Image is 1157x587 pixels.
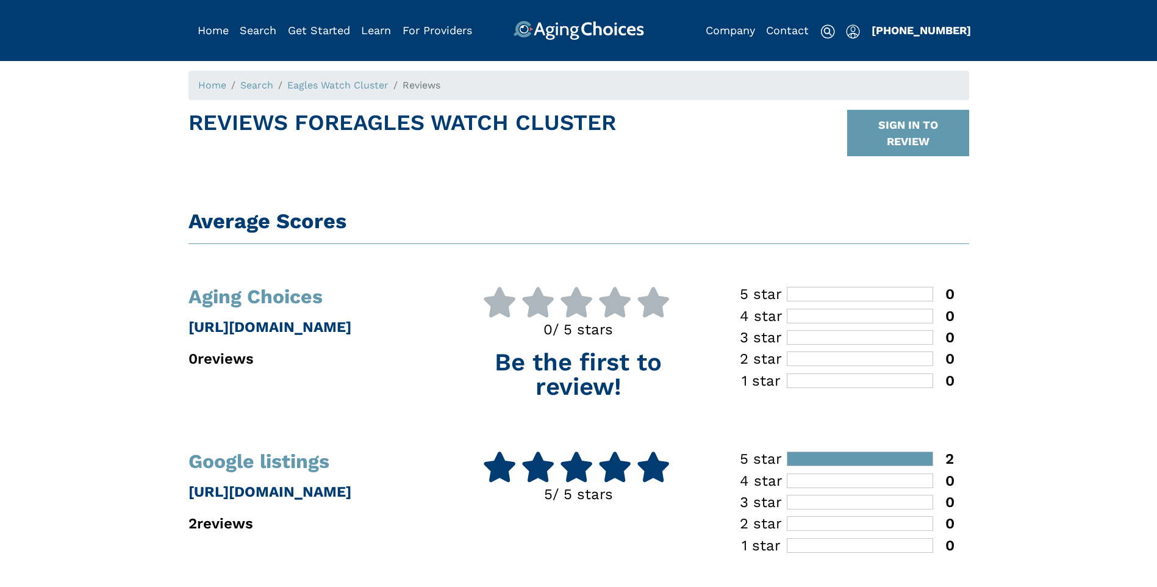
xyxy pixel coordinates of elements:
h1: Google listings [188,452,437,471]
div: 5 star [735,452,787,466]
div: 0 [933,538,955,553]
div: 0 [933,287,955,301]
div: 4 star [735,309,787,323]
div: 2 star [735,516,787,531]
a: Company [706,24,755,37]
div: 4 star [735,474,787,488]
div: 1 star [735,538,787,553]
div: Popover trigger [240,21,276,40]
a: Home [198,79,226,91]
a: Search [240,79,273,91]
a: Home [198,24,229,37]
a: Learn [361,24,391,37]
img: search-icon.svg [820,24,835,39]
div: 0 [933,495,955,510]
p: Be the first to review! [454,350,703,399]
a: Eagles Watch Cluster [287,79,389,91]
nav: breadcrumb [188,71,969,100]
a: [PHONE_NUMBER] [872,24,971,37]
p: 5 / 5 stars [454,483,703,505]
div: 2 [933,452,954,466]
p: [URL][DOMAIN_NAME] [188,316,437,338]
p: 2 reviews [188,513,437,535]
div: 2 star [735,351,787,366]
p: [URL][DOMAIN_NAME] [188,481,437,503]
div: 0 [933,516,955,531]
a: Contact [766,24,809,37]
div: 0 [933,309,955,323]
button: SIGN IN TO REVIEW [847,110,969,156]
div: Popover trigger [846,21,860,40]
div: 0 [933,373,955,388]
div: 3 star [735,330,787,345]
a: Get Started [288,24,350,37]
div: 0 [933,474,955,488]
a: Search [240,24,276,37]
span: Reviews [403,79,440,91]
h1: Reviews For Eagles Watch Cluster [188,110,616,156]
div: 5 star [735,287,787,301]
h1: Average Scores [188,209,969,234]
img: user-icon.svg [846,24,860,39]
div: 0 [933,330,955,345]
a: For Providers [403,24,472,37]
div: 0 [933,351,955,366]
div: 1 star [735,373,787,388]
p: 0 / 5 stars [454,319,703,340]
p: 0 reviews [188,348,437,370]
img: AgingChoices [513,21,643,40]
h1: Aging Choices [188,287,437,306]
div: 3 star [735,495,787,510]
